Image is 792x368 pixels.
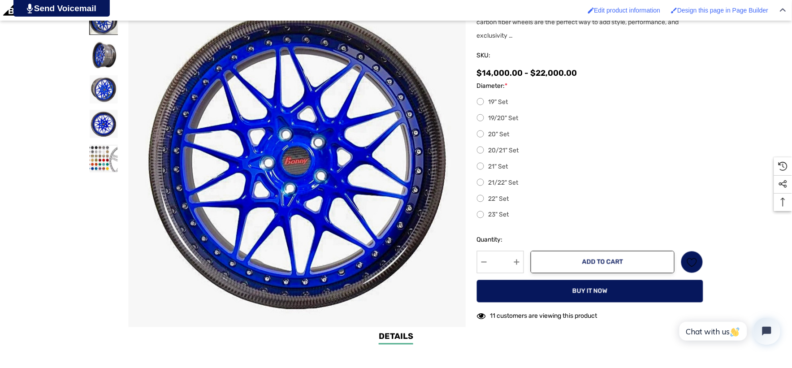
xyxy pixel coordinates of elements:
a: Enabled brush for page builder edit. Design this page in Page Builder [666,2,773,18]
label: 19/20" Set [477,113,703,124]
img: Players Club 10 Mesh Carbon Fiber Wheels [90,75,118,104]
span: Make your ride stand out with a set of Players Club Carbon Fiber Wheels. Our carbon fiber wheels ... [477,5,692,39]
label: 23" Set [477,210,703,221]
img: Players Club 10 Mesh Carbon Fiber Wheels [90,110,118,138]
svg: Top [774,198,792,207]
img: Enabled brush for product edit [588,7,594,13]
button: Buy it now [477,280,703,303]
div: 11 customers are viewing this product [477,308,597,322]
label: 21" Set [477,161,703,172]
span: Edit product information [594,7,661,14]
svg: Recently Viewed [779,162,788,171]
label: 20" Set [477,129,703,140]
a: Details [379,331,413,345]
img: Close Admin Bar [780,8,786,12]
span: SKU: [477,49,522,62]
a: Enabled brush for product edit Edit product information [584,2,665,18]
iframe: Tidio Chat [670,310,788,352]
svg: Social Media [779,180,788,189]
label: 19" Set [477,97,703,108]
img: Players Club 10 Mesh Carbon Fiber Wheels [90,41,118,69]
img: Players Club 10 Mesh Carbon Fiber Wheels [90,144,118,173]
label: 22" Set [477,194,703,204]
img: Enabled brush for page builder edit. [671,7,677,13]
svg: Wish List [687,257,697,268]
button: Add to Cart [531,251,675,273]
label: Diameter: [477,81,703,91]
img: PjwhLS0gR2VuZXJhdG9yOiBHcmF2aXQuaW8gLS0+PHN2ZyB4bWxucz0iaHR0cDovL3d3dy53My5vcmcvMjAwMC9zdmciIHhtb... [27,4,33,13]
label: 20/21" Set [477,145,703,156]
label: 21/22" Set [477,178,703,188]
span: $14,000.00 - $22,000.00 [477,68,577,78]
label: Quantity: [477,235,524,246]
span: Design this page in Page Builder [677,7,768,14]
a: Wish List [681,251,703,273]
